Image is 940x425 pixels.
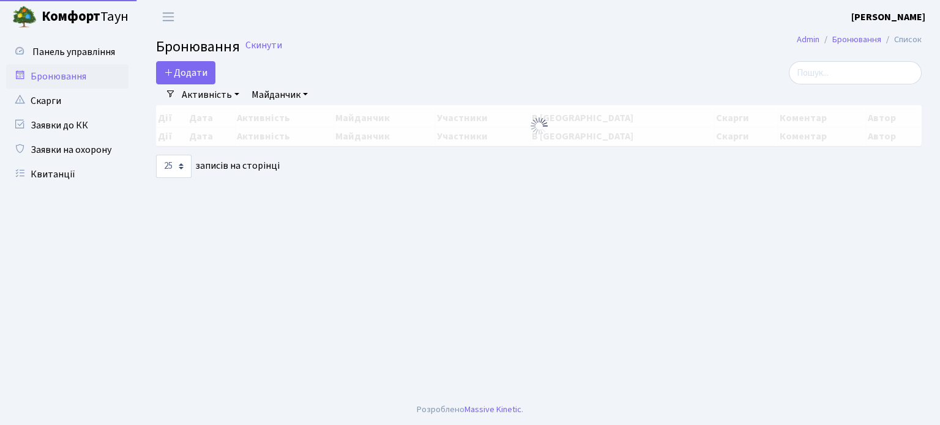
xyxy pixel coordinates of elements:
[42,7,129,28] span: Таун
[156,155,192,178] select: записів на сторінці
[778,27,940,53] nav: breadcrumb
[247,84,313,105] a: Майданчик
[245,40,282,51] a: Скинути
[6,113,129,138] a: Заявки до КК
[529,116,549,136] img: Обробка...
[6,89,129,113] a: Скарги
[156,61,215,84] button: Додати
[153,7,184,27] button: Переключити навігацію
[156,155,280,178] label: записів на сторінці
[6,40,129,64] a: Панель управління
[6,138,129,162] a: Заявки на охорону
[6,162,129,187] a: Квитанції
[177,84,244,105] a: Активність
[12,5,37,29] img: logo.png
[464,403,521,416] a: Massive Kinetic
[156,36,240,57] span: Бронювання
[881,33,922,46] li: Список
[6,64,129,89] a: Бронювання
[851,10,925,24] a: [PERSON_NAME]
[32,45,115,59] span: Панель управління
[832,33,881,46] a: Бронювання
[42,7,100,26] b: Комфорт
[417,403,523,416] div: Розроблено .
[789,61,922,84] input: Пошук...
[797,33,819,46] a: Admin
